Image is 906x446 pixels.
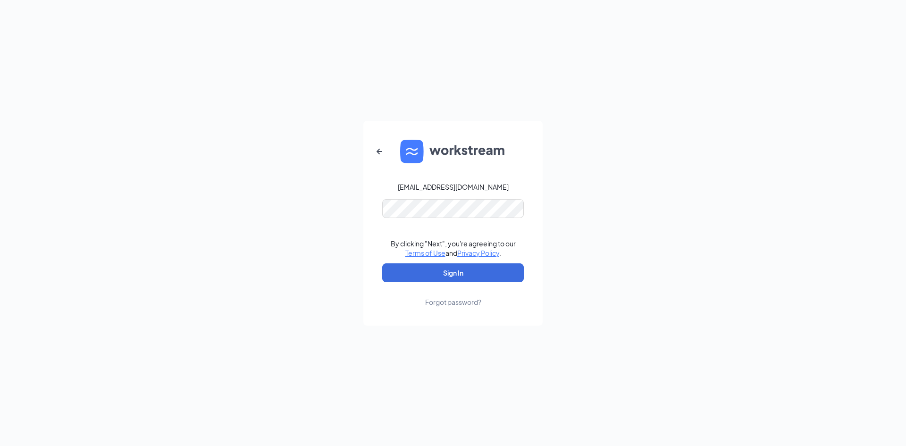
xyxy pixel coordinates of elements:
[368,140,391,163] button: ArrowLeftNew
[457,249,499,257] a: Privacy Policy
[382,263,524,282] button: Sign In
[405,249,445,257] a: Terms of Use
[398,182,509,192] div: [EMAIL_ADDRESS][DOMAIN_NAME]
[400,140,506,163] img: WS logo and Workstream text
[425,282,481,307] a: Forgot password?
[425,297,481,307] div: Forgot password?
[374,146,385,157] svg: ArrowLeftNew
[391,239,516,258] div: By clicking "Next", you're agreeing to our and .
